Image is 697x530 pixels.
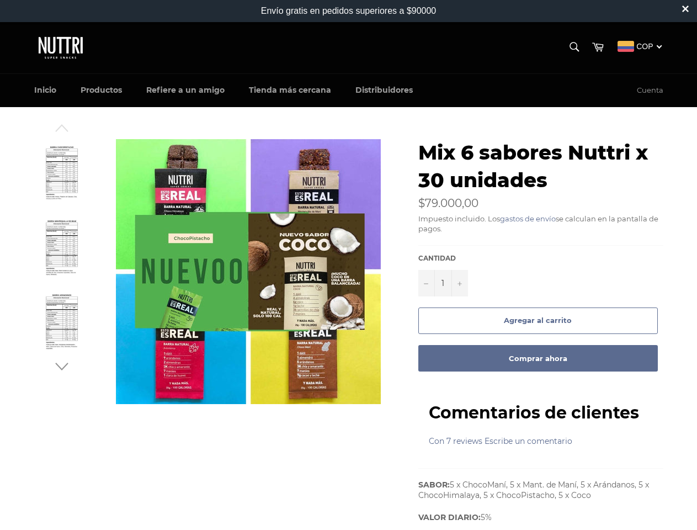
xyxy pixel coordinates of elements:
a: Inicio [23,74,67,107]
a: gastos de envío [500,214,556,223]
label: Cantidad [418,254,468,263]
button: Agregar al carrito [418,308,658,334]
button: Comprar ahora [418,345,658,372]
h1: Mix 6 sabores Nuttri x 30 unidades [418,139,663,194]
span: Agregar al carrito [504,316,572,325]
img: Mix 6 sabores Nuttri x 30 unidades [45,146,79,206]
strong: VALOR DIARIO: [418,512,481,522]
span: COP [636,42,653,51]
img: Mix 6 sabores Nuttri x 30 unidades [116,139,381,404]
button: Aumentar uno a la cantidad de artículos [451,270,468,296]
button: Quitar uno a la cantidad de artículos [418,270,435,296]
a: Refiere a un amigo [135,74,236,107]
img: Mix 6 sabores Nuttri x 30 unidades [45,220,79,280]
a: Distribuidores [344,74,424,107]
img: Mix 6 sabores Nuttri x 30 unidades [45,294,79,354]
h2: Comentarios de clientes [429,401,639,424]
a: Tienda más cercana [238,74,342,107]
div: Impuesto incluido. Los se calculan en la pantalla de pagos. [418,214,663,234]
a: Con 7 reviews [429,436,482,446]
div: Envío gratis en pedidos superiores a $90000 [261,6,437,16]
a: Escribe un comentario [485,436,572,446]
a: Cuenta [631,75,669,107]
span: 5 x ChocoManí, 5 x Mant. de Maní, 5 x Arándanos, 5 x ChocoHimalaya, 5 x ChocoPistacho, 5 x Coco [418,480,649,500]
a: Productos [70,74,133,107]
span: $79.000,00 [418,197,478,210]
img: Nuttri [34,33,89,62]
span: 5% [418,512,492,522]
strong: SABOR: [418,480,450,490]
